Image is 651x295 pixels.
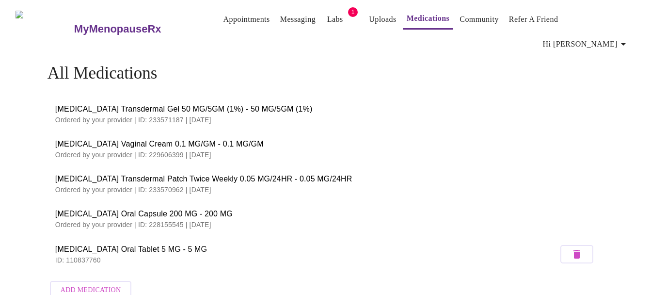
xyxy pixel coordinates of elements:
span: 1 [348,7,358,17]
h4: All Medications [48,64,603,83]
button: Uploads [365,10,400,29]
button: Labs [319,10,350,29]
button: Refer a Friend [505,10,562,29]
button: Community [456,10,503,29]
a: MyMenopauseRx [73,12,200,46]
h3: MyMenopauseRx [74,23,161,35]
button: Hi [PERSON_NAME] [539,34,633,54]
span: [MEDICAL_DATA] Oral Tablet 5 MG - 5 MG [55,244,558,255]
button: Appointments [220,10,274,29]
p: Ordered by your provider | ID: 233571187 | [DATE] [55,115,596,125]
a: Labs [327,13,343,26]
p: Ordered by your provider | ID: 228155545 | [DATE] [55,220,596,229]
a: Refer a Friend [509,13,558,26]
span: [MEDICAL_DATA] Transdermal Patch Twice Weekly 0.05 MG/24HR - 0.05 MG/24HR [55,173,596,185]
span: [MEDICAL_DATA] Transdermal Gel 50 MG/5GM (1%) - 50 MG/5GM (1%) [55,103,596,115]
img: MyMenopauseRx Logo [16,11,73,47]
p: ID: 110837760 [55,255,558,265]
a: Community [460,13,499,26]
span: [MEDICAL_DATA] Oral Capsule 200 MG - 200 MG [55,208,596,220]
span: Hi [PERSON_NAME] [543,37,629,51]
span: [MEDICAL_DATA] Vaginal Cream 0.1 MG/GM - 0.1 MG/GM [55,138,596,150]
button: Medications [403,9,454,30]
a: Appointments [223,13,270,26]
a: Uploads [369,13,397,26]
a: Medications [407,12,450,25]
p: Ordered by your provider | ID: 233570962 | [DATE] [55,185,596,195]
a: Messaging [280,13,316,26]
p: Ordered by your provider | ID: 229606399 | [DATE] [55,150,596,160]
button: Messaging [276,10,319,29]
